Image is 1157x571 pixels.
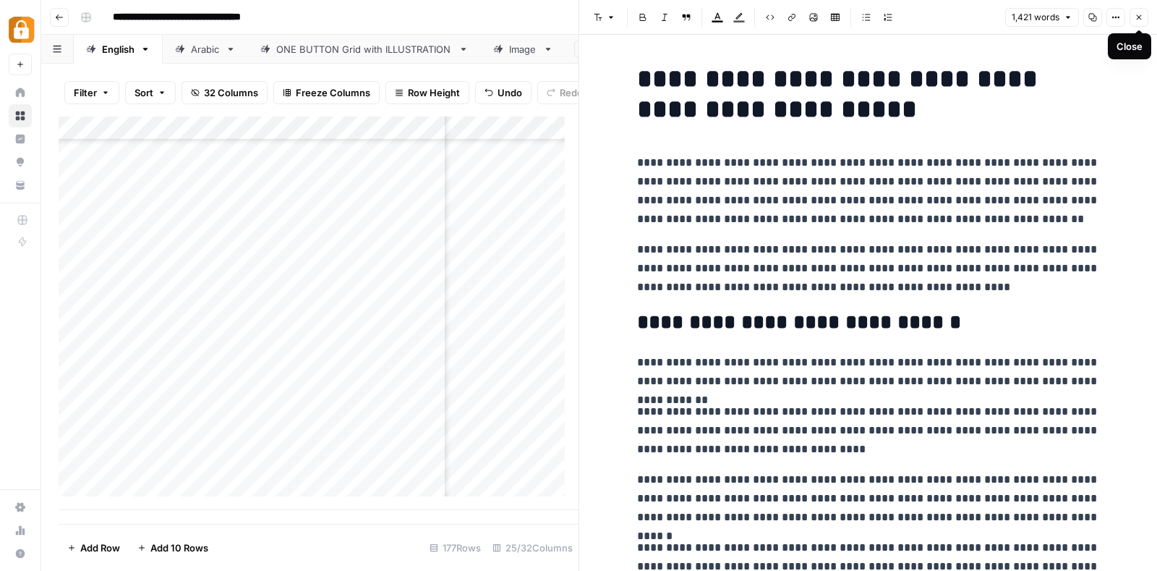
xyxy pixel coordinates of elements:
[475,81,531,104] button: Undo
[182,81,268,104] button: 32 Columns
[9,104,32,127] a: Browse
[537,81,592,104] button: Redo
[80,541,120,555] span: Add Row
[487,536,578,559] div: 25/32 Columns
[509,42,537,56] div: Image
[163,35,248,64] a: Arabic
[204,85,258,100] span: 32 Columns
[102,42,135,56] div: English
[385,81,469,104] button: Row Height
[9,12,32,48] button: Workspace: Adzz
[135,85,153,100] span: Sort
[74,35,163,64] a: English
[9,542,32,565] button: Help + Support
[9,81,32,104] a: Home
[424,536,487,559] div: 177 Rows
[481,35,565,64] a: Image
[9,174,32,197] a: Your Data
[498,85,522,100] span: Undo
[248,35,481,64] a: ONE BUTTON Grid with ILLUSTRATION
[560,85,583,100] span: Redo
[9,496,32,519] a: Settings
[9,127,32,151] a: Insights
[125,81,176,104] button: Sort
[296,85,370,100] span: Freeze Columns
[64,81,119,104] button: Filter
[191,42,220,56] div: Arabic
[9,17,35,43] img: Adzz Logo
[273,81,380,104] button: Freeze Columns
[59,536,129,559] button: Add Row
[1005,8,1079,27] button: 1,421 words
[150,541,208,555] span: Add 10 Rows
[129,536,217,559] button: Add 10 Rows
[74,85,97,100] span: Filter
[1012,11,1059,24] span: 1,421 words
[9,519,32,542] a: Usage
[408,85,460,100] span: Row Height
[276,42,453,56] div: ONE BUTTON Grid with ILLUSTRATION
[9,151,32,174] a: Opportunities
